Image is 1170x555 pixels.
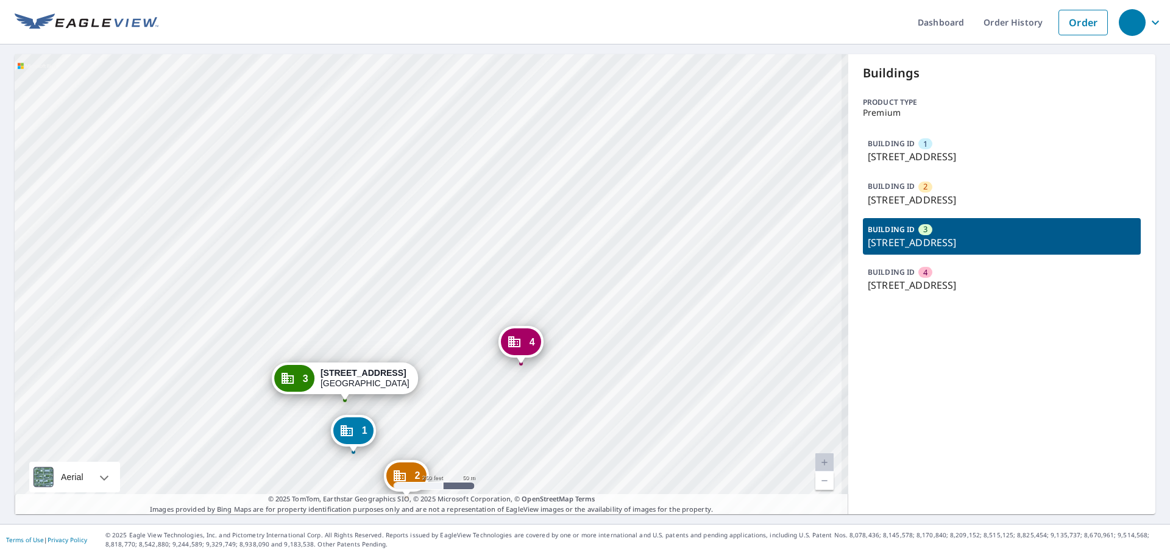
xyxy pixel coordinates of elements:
[815,453,834,472] a: Current Level 18.580640894771065, Zoom In Disabled
[923,138,927,150] span: 1
[15,494,848,514] p: Images provided by Bing Maps are for property identification purposes only and are not a represen...
[321,368,406,378] strong: [STREET_ADDRESS]
[57,462,87,492] div: Aerial
[48,536,87,544] a: Privacy Policy
[384,460,429,498] div: Dropped pin, building 2, Commercial property, 1225 7th Ave N Nashville, TN 37208
[498,326,544,364] div: Dropped pin, building 4, Commercial property, 1228 7th Ave N Nashville, TN 37208
[815,472,834,490] a: Current Level 18.580640894771065, Zoom Out
[868,193,1136,207] p: [STREET_ADDRESS]
[868,224,915,235] p: BUILDING ID
[923,181,927,193] span: 2
[868,149,1136,164] p: [STREET_ADDRESS]
[268,494,595,504] span: © 2025 TomTom, Earthstar Geographics SIO, © 2025 Microsoft Corporation, ©
[522,494,573,503] a: OpenStreetMap
[415,471,420,480] span: 2
[863,108,1141,118] p: Premium
[868,235,1136,250] p: [STREET_ADDRESS]
[530,338,535,347] span: 4
[575,494,595,503] a: Terms
[303,374,308,383] span: 3
[15,13,158,32] img: EV Logo
[321,368,409,389] div: [GEOGRAPHIC_DATA]
[29,462,120,492] div: Aerial
[868,267,915,277] p: BUILDING ID
[6,536,87,543] p: |
[923,224,927,235] span: 3
[863,64,1141,82] p: Buildings
[923,267,927,278] span: 4
[868,278,1136,292] p: [STREET_ADDRESS]
[863,97,1141,108] p: Product type
[1058,10,1108,35] a: Order
[105,531,1164,549] p: © 2025 Eagle View Technologies, Inc. and Pictometry International Corp. All Rights Reserved. Repo...
[6,536,44,544] a: Terms of Use
[362,426,367,435] span: 1
[868,181,915,191] p: BUILDING ID
[331,415,376,453] div: Dropped pin, building 1, Commercial property, 1227 7th Ave N Nashville, TN 37208
[272,362,418,400] div: Dropped pin, building 3, Commercial property, 1223 7th Ave N Nashville, TN 37208
[868,138,915,149] p: BUILDING ID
